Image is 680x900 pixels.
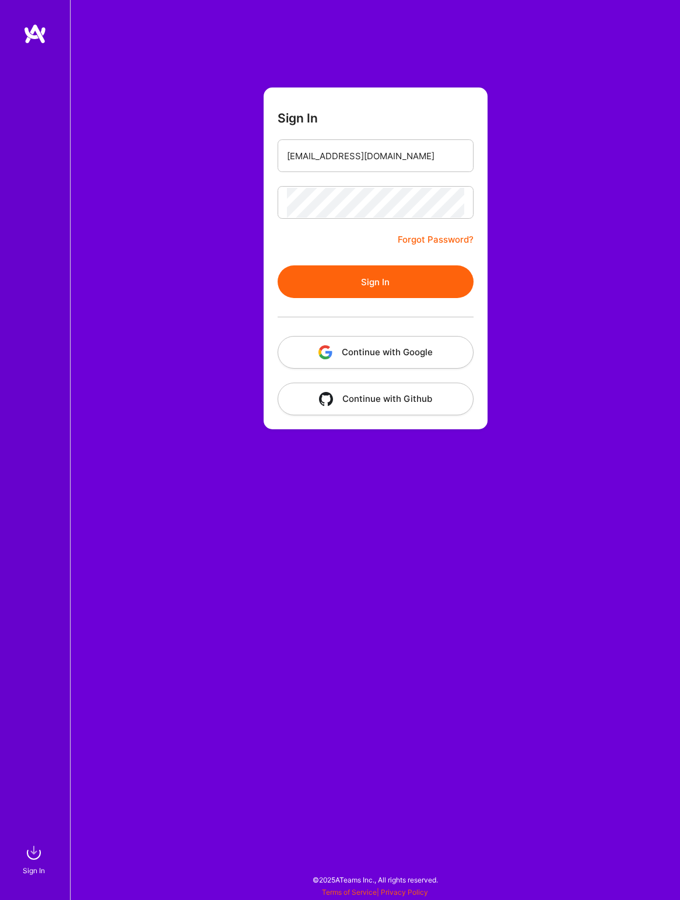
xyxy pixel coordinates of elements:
[287,141,464,171] input: Email...
[318,345,332,359] img: icon
[319,392,333,406] img: icon
[23,23,47,44] img: logo
[322,888,377,897] a: Terms of Service
[322,888,428,897] span: |
[23,864,45,877] div: Sign In
[381,888,428,897] a: Privacy Policy
[278,265,474,298] button: Sign In
[398,233,474,247] a: Forgot Password?
[278,383,474,415] button: Continue with Github
[70,865,680,894] div: © 2025 ATeams Inc., All rights reserved.
[24,841,45,877] a: sign inSign In
[22,841,45,864] img: sign in
[278,111,318,125] h3: Sign In
[278,336,474,369] button: Continue with Google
